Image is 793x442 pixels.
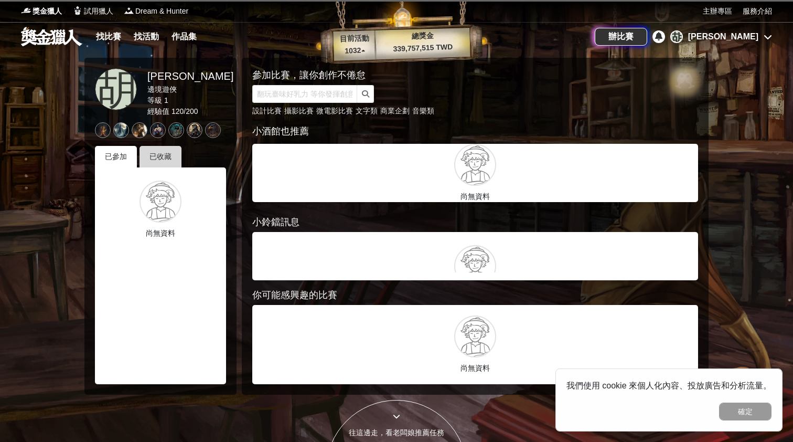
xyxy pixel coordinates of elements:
button: 確定 [719,403,771,420]
p: 目前活動 [333,33,376,45]
span: Dream & Hunter [135,6,188,17]
span: 經驗值 [147,107,169,115]
p: 尚無資料 [258,363,693,374]
img: Logo [72,5,83,16]
a: 主辦專區 [703,6,732,17]
a: 找活動 [130,29,163,44]
span: 1 [164,96,168,104]
a: 辦比賽 [595,28,647,46]
div: 邊境遊俠 [147,84,233,95]
div: 你可能感興趣的比賽 [252,288,698,302]
span: 等級 [147,96,162,104]
a: Logo獎金獵人 [21,6,62,17]
div: 小鈴鐺訊息 [252,215,698,229]
div: 已參加 [95,146,137,167]
a: 作品集 [167,29,201,44]
a: 找比賽 [92,29,125,44]
p: 1032 ▴ [334,45,376,57]
a: 音樂類 [412,107,434,115]
div: [PERSON_NAME] [688,30,758,43]
p: 總獎金 [375,29,470,43]
img: Logo [124,5,134,16]
div: 已收藏 [140,146,181,167]
a: LogoDream & Hunter [124,6,188,17]
input: 翻玩臺味好乳力 等你發揮創意！ [252,85,357,103]
a: 文字類 [356,107,378,115]
div: 往這邊走，看老闆娘推薦任務 [326,427,467,438]
a: 設計比賽 [252,107,282,115]
a: 攝影比賽 [284,107,314,115]
a: 胡 [95,68,137,110]
div: 胡 [670,30,683,43]
span: 我們使用 cookie 來個人化內容、投放廣告和分析流量。 [566,381,771,390]
a: 微電影比賽 [316,107,353,115]
span: 試用獵人 [84,6,113,17]
a: Logo試用獵人 [72,6,113,17]
div: 小酒館也推薦 [252,124,698,139]
a: 商業企劃 [380,107,410,115]
p: 尚無資料 [103,228,218,239]
p: 339,757,515 TWD [376,41,470,55]
span: 120 / 200 [172,107,198,115]
img: Logo [21,5,31,16]
div: [PERSON_NAME] [147,68,233,84]
p: 尚無資料 [252,191,698,202]
span: 獎金獵人 [33,6,62,17]
a: 服務介紹 [743,6,772,17]
div: 參加比賽，讓你創作不倦怠 [252,68,661,82]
